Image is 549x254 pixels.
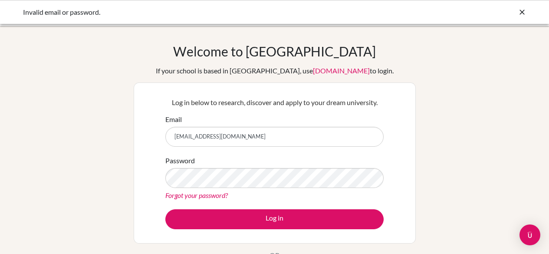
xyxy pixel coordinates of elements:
label: Email [165,114,182,125]
h1: Welcome to [GEOGRAPHIC_DATA] [173,43,376,59]
a: Forgot your password? [165,191,228,199]
button: Log in [165,209,384,229]
div: Open Intercom Messenger [519,224,540,245]
div: Invalid email or password. [23,7,396,17]
label: Password [165,155,195,166]
p: Log in below to research, discover and apply to your dream university. [165,97,384,108]
a: [DOMAIN_NAME] [313,66,370,75]
div: If your school is based in [GEOGRAPHIC_DATA], use to login. [156,66,394,76]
